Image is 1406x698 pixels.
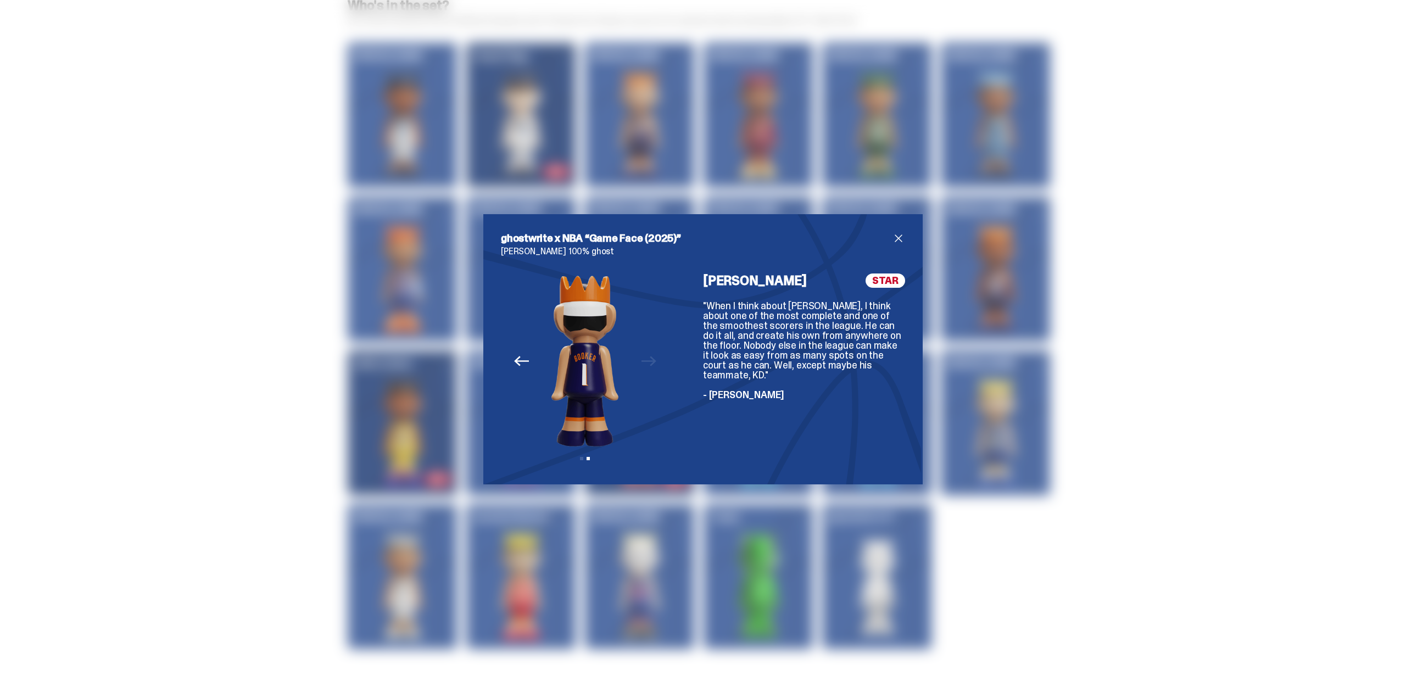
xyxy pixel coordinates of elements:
span: STAR [866,273,905,288]
div: "When I think about [PERSON_NAME], I think about one of the most complete and one of the smoothes... [703,301,905,426]
button: View slide 2 [587,457,590,460]
span: - [PERSON_NAME] [703,388,784,401]
button: Previous [509,349,533,373]
button: View slide 1 [580,457,583,460]
h4: [PERSON_NAME] [703,274,807,287]
img: NBA%20Game%20Face%20-%20Website%20Archive.284.png [515,273,655,449]
h2: ghostwrite x NBA “Game Face (2025)” [501,232,892,245]
p: [PERSON_NAME] 100% ghost [501,247,905,256]
button: close [892,232,905,245]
